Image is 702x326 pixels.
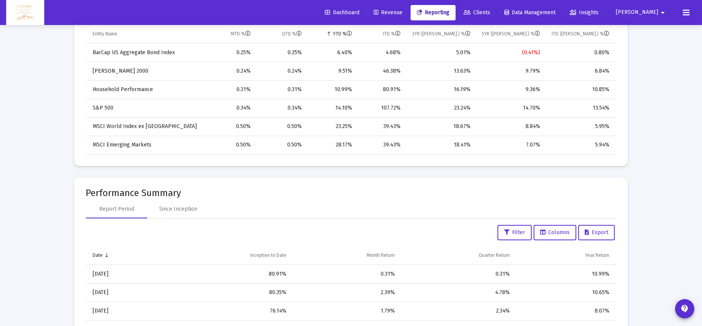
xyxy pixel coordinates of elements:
td: Column Entity Name [86,25,204,43]
a: Revenue [368,5,409,20]
div: 23.25% [313,123,352,130]
div: 0.80% [551,49,609,57]
div: 13.54% [551,104,609,112]
span: Reporting [417,9,449,16]
div: 28.17% [313,141,352,149]
td: Column 3YR (Ann.) % [406,25,476,43]
div: 0.34% [210,104,251,112]
td: S&P 500 [86,99,204,117]
a: Dashboard [319,5,366,20]
div: 6.84% [551,67,609,75]
div: 4.68% [363,49,401,57]
mat-card-title: Performance Summary [86,189,616,197]
div: QTD % [282,31,302,37]
td: Column YTD % [307,25,358,43]
div: 7.07% [481,141,540,149]
div: 0.50% [210,123,251,130]
span: Columns [540,229,570,236]
div: 0.31% [406,270,510,278]
div: Inception to Date [250,252,286,258]
div: 10.85% [551,86,609,93]
td: Column Inception to Date [165,246,291,265]
div: 0.50% [210,141,251,149]
div: 0.24% [261,67,302,75]
span: Clients [464,9,490,16]
mat-icon: contact_support [680,304,689,313]
td: MSCI Emerging Markets [86,136,204,154]
div: 3YR ([PERSON_NAME].) % [412,31,471,37]
td: [DATE] [86,265,165,283]
div: 80.91% [170,270,286,278]
a: Insights [564,5,605,20]
td: Column Month Return [292,246,400,265]
div: 6.40% [313,49,352,57]
a: Data Management [498,5,562,20]
div: 18.41% [411,141,471,149]
div: Since Inception [159,205,197,213]
div: 46.38% [363,67,401,75]
span: [PERSON_NAME] [616,9,658,16]
span: Filter [504,229,525,236]
div: 9.36% [481,86,540,93]
div: 2.39% [297,289,395,296]
td: Column Quarter Return [400,246,516,265]
div: 0.31% [210,86,251,93]
div: Entity Name [93,31,117,37]
span: Export [585,229,608,236]
td: BarCap US Aggregate Bond Index [86,43,204,62]
div: 23.24% [411,104,471,112]
td: [DATE] [86,283,165,302]
td: [DATE] [86,302,165,320]
a: Clients [457,5,496,20]
td: Household Performance [86,80,204,99]
div: Month Return [367,252,395,258]
div: 14.10% [313,104,352,112]
div: 39.43% [363,123,401,130]
div: 0.25% [210,49,251,57]
div: 13.63% [411,67,471,75]
div: 1.79% [297,307,395,315]
div: 0.31% [297,270,395,278]
div: Data grid [86,25,616,155]
div: ITD % [383,31,401,37]
div: Year Return [585,252,609,258]
button: Export [578,225,615,240]
div: 9.51% [313,67,352,75]
td: Column ITD % [358,25,406,43]
a: Reporting [411,5,456,20]
div: 5.01% [411,49,471,57]
div: 80.91% [363,86,401,93]
button: Columns [534,225,576,240]
span: Revenue [374,9,403,16]
div: 0.50% [261,141,302,149]
div: 8.84% [481,123,540,130]
span: Data Management [504,9,556,16]
div: 0.25% [261,49,302,57]
div: 39.43% [363,141,401,149]
div: Date [93,252,103,258]
td: Column QTD % [256,25,307,43]
div: 10.99% [313,86,352,93]
button: Filter [497,225,532,240]
div: 4.78% [406,289,510,296]
div: MTD % [231,31,251,37]
div: 0.50% [261,123,302,130]
div: 5YR ([PERSON_NAME].) % [482,31,540,37]
td: Column Date [86,246,165,265]
mat-icon: arrow_drop_down [658,5,667,20]
div: 80.35% [170,289,286,296]
span: Dashboard [325,9,359,16]
div: (0.41%) [481,49,540,57]
div: 0.34% [261,104,302,112]
div: 10.99% [521,270,609,278]
td: MSCI World Index ex [GEOGRAPHIC_DATA] [86,117,204,136]
div: 8.07% [521,307,609,315]
div: 5.95% [551,123,609,130]
div: 14.70% [481,104,540,112]
div: 5.94% [551,141,609,149]
div: 9.79% [481,67,540,75]
div: 107.72% [363,104,401,112]
button: [PERSON_NAME] [607,5,677,20]
div: 0.24% [210,67,251,75]
div: 10.65% [521,289,609,296]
